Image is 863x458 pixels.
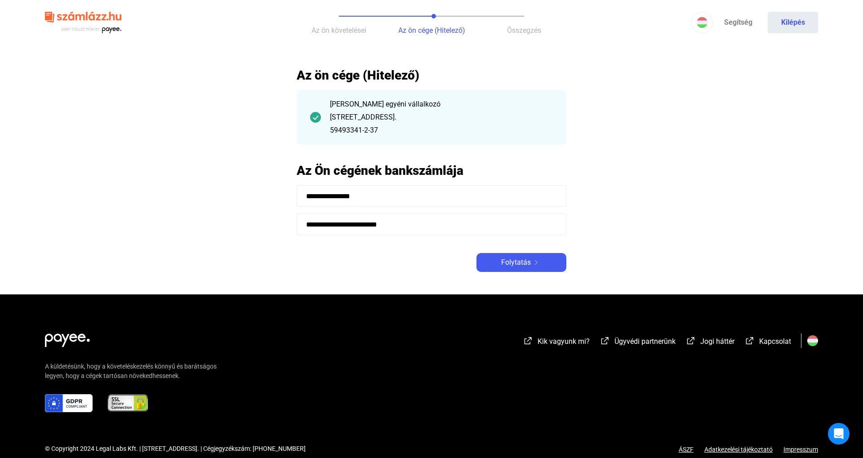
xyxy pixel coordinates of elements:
[783,446,818,453] a: Impresszum
[398,26,465,35] span: Az ön cége (Hitelező)
[330,99,553,110] div: [PERSON_NAME] egyéni vállalkozó
[297,163,566,178] h2: Az Ön cégének bankszámlája
[744,336,755,345] img: external-link-white
[501,257,531,268] span: Folytatás
[600,338,676,347] a: external-link-whiteÜgyvédi partnerünk
[807,335,818,346] img: HU.svg
[600,336,610,345] img: external-link-white
[310,112,321,123] img: checkmark-darker-green-circle
[828,423,850,445] div: Open Intercom Messenger
[476,253,566,272] button: Folytatásarrow-right-white
[685,336,696,345] img: external-link-white
[107,394,149,412] img: ssl
[700,337,734,346] span: Jogi háttér
[330,125,553,136] div: 59493341-2-37
[679,446,694,453] a: ÁSZF
[311,26,366,35] span: Az ön követelései
[297,67,566,83] h2: Az ön cége (Hitelező)
[697,17,707,28] img: HU
[538,337,590,346] span: Kik vagyunk mi?
[507,26,541,35] span: Összegzés
[744,338,791,347] a: external-link-whiteKapcsolat
[523,336,534,345] img: external-link-white
[330,112,553,123] div: [STREET_ADDRESS].
[45,444,306,454] div: © Copyright 2024 Legal Labs Kft. | [STREET_ADDRESS]. | Cégjegyzékszám: [PHONE_NUMBER]
[45,329,90,347] img: white-payee-white-dot.svg
[759,337,791,346] span: Kapcsolat
[694,446,783,453] a: Adatkezelési tájékoztató
[45,394,93,412] img: gdpr
[45,8,121,37] img: szamlazzhu-logo
[523,338,590,347] a: external-link-whiteKik vagyunk mi?
[531,260,542,265] img: arrow-right-white
[768,12,818,33] button: Kilépés
[713,12,763,33] a: Segítség
[614,337,676,346] span: Ügyvédi partnerünk
[691,12,713,33] button: HU
[685,338,734,347] a: external-link-whiteJogi háttér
